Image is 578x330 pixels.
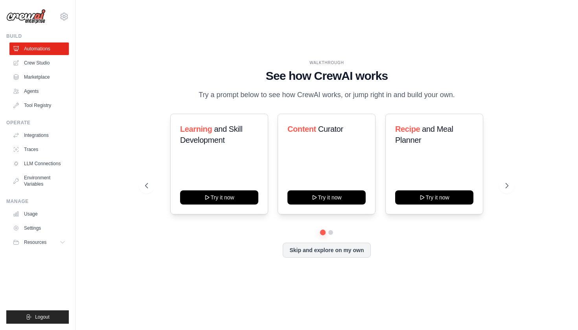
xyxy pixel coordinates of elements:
[395,190,473,205] button: Try it now
[180,125,212,133] span: Learning
[9,99,69,112] a: Tool Registry
[395,125,420,133] span: Recipe
[9,208,69,220] a: Usage
[180,190,258,205] button: Try it now
[35,314,50,320] span: Logout
[9,171,69,190] a: Environment Variables
[195,89,459,101] p: Try a prompt below to see how CrewAI works, or jump right in and build your own.
[9,129,69,142] a: Integrations
[9,85,69,98] a: Agents
[9,236,69,249] button: Resources
[6,310,69,324] button: Logout
[145,60,508,66] div: WALKTHROUGH
[283,243,370,258] button: Skip and explore on my own
[180,125,242,144] span: and Skill Development
[9,143,69,156] a: Traces
[24,239,46,245] span: Resources
[9,57,69,69] a: Crew Studio
[6,120,69,126] div: Operate
[9,42,69,55] a: Automations
[395,125,453,144] span: and Meal Planner
[9,222,69,234] a: Settings
[9,157,69,170] a: LLM Connections
[9,71,69,83] a: Marketplace
[6,9,46,24] img: Logo
[287,190,366,205] button: Try it now
[318,125,343,133] span: Curator
[6,33,69,39] div: Build
[287,125,316,133] span: Content
[145,69,508,83] h1: See how CrewAI works
[6,198,69,205] div: Manage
